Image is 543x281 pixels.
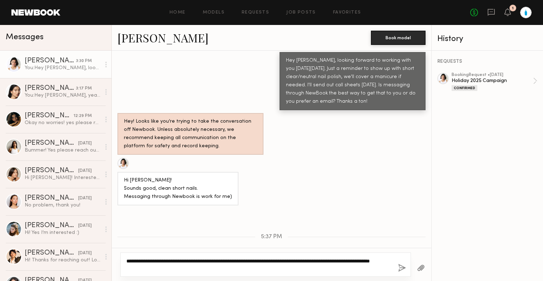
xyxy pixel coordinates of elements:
[25,250,78,257] div: [PERSON_NAME]
[25,174,101,181] div: Hi [PERSON_NAME]! Interested and available! Let me know if $70/hrly works!
[25,112,74,119] div: [PERSON_NAME]
[25,85,76,92] div: [PERSON_NAME]
[203,10,225,15] a: Models
[25,147,101,154] div: Bummer! Yes please reach out again if a project aligns with our schedules.
[25,65,101,71] div: You: Hey [PERSON_NAME], looking forward to working with you [DATE][DATE]. Just a reminder to show...
[437,59,537,64] div: REQUESTS
[242,10,269,15] a: Requests
[25,92,101,99] div: You: Hey [PERSON_NAME], yeah, dates and budget are locked. We've selected another model for this ...
[25,202,101,209] div: No problem, thank you!
[333,10,361,15] a: Favorites
[78,250,92,257] div: [DATE]
[78,223,92,229] div: [DATE]
[452,77,533,84] div: Holiday 2025 Campaign
[74,113,92,119] div: 12:29 PM
[78,140,92,147] div: [DATE]
[371,34,426,40] a: Book model
[25,195,78,202] div: [PERSON_NAME]
[286,57,419,106] div: Hey [PERSON_NAME], looking forward to working with you [DATE][DATE]. Just a reminder to show up w...
[371,31,426,45] button: Book model
[78,168,92,174] div: [DATE]
[452,73,533,77] div: booking Request • [DATE]
[25,167,78,174] div: [PERSON_NAME]
[437,35,537,43] div: History
[124,177,232,201] div: Hi [PERSON_NAME]! Sounds good, clean short nails. Messaging through Newbook is work for me)
[261,234,282,240] span: 5:37 PM
[25,57,76,65] div: [PERSON_NAME]
[78,195,92,202] div: [DATE]
[25,257,101,264] div: Hi! Thanks for reaching out! Love Blue Bottle! I’m available those days, please send over details...
[25,229,101,236] div: Hi! Yes I’m interested :)
[25,119,101,126] div: Okay no worries! yes please reach out if a future opportunity arises :)
[124,118,257,150] div: Hey! Looks like you’re trying to take the conversation off Newbook. Unless absolutely necessary, ...
[25,222,78,229] div: [PERSON_NAME]
[452,73,537,91] a: bookingRequest •[DATE]Holiday 2025 CampaignConfirmed
[6,33,44,41] span: Messages
[286,10,316,15] a: Job Posts
[25,140,78,147] div: [PERSON_NAME]
[512,6,514,10] div: 1
[117,30,208,45] a: [PERSON_NAME]
[452,85,477,91] div: Confirmed
[76,85,92,92] div: 3:17 PM
[170,10,186,15] a: Home
[76,58,92,65] div: 3:30 PM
